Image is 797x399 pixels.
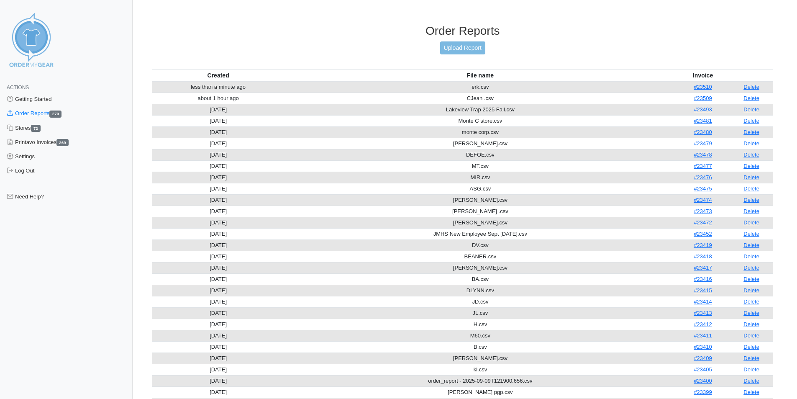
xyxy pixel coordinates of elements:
[743,310,759,316] a: Delete
[152,386,284,398] td: [DATE]
[694,129,712,135] a: #23480
[694,219,712,226] a: #23472
[743,152,759,158] a: Delete
[694,118,712,124] a: #23481
[743,378,759,384] a: Delete
[152,262,284,273] td: [DATE]
[152,93,284,104] td: about 1 hour ago
[284,375,676,386] td: order_report - 2025-09-09T121900.656.csv
[7,85,29,90] span: Actions
[694,242,712,248] a: #23419
[743,174,759,180] a: Delete
[694,163,712,169] a: #23477
[152,375,284,386] td: [DATE]
[284,251,676,262] td: BEANER.csv
[743,140,759,147] a: Delete
[694,140,712,147] a: #23479
[284,296,676,307] td: JD.csv
[694,253,712,260] a: #23418
[694,152,712,158] a: #23478
[743,197,759,203] a: Delete
[152,81,284,93] td: less than a minute ago
[284,364,676,375] td: kl.csv
[284,93,676,104] td: CJean .csv
[152,251,284,262] td: [DATE]
[694,208,712,214] a: #23473
[284,341,676,353] td: B.csv
[694,321,712,327] a: #23412
[743,265,759,271] a: Delete
[743,242,759,248] a: Delete
[284,217,676,228] td: [PERSON_NAME].csv
[284,115,676,126] td: Monte C store.csv
[743,208,759,214] a: Delete
[152,183,284,194] td: [DATE]
[284,228,676,239] td: JMHS New Employee Sept [DATE].csv
[152,285,284,296] td: [DATE]
[284,330,676,341] td: M60.csv
[694,332,712,339] a: #23411
[694,185,712,192] a: #23475
[694,174,712,180] a: #23476
[284,262,676,273] td: [PERSON_NAME].csv
[694,299,712,305] a: #23414
[284,206,676,217] td: [PERSON_NAME] .csv
[284,194,676,206] td: [PERSON_NAME].csv
[743,355,759,361] a: Delete
[152,319,284,330] td: [DATE]
[152,353,284,364] td: [DATE]
[743,118,759,124] a: Delete
[152,70,284,81] th: Created
[743,276,759,282] a: Delete
[743,321,759,327] a: Delete
[743,389,759,395] a: Delete
[694,344,712,350] a: #23410
[284,81,676,93] td: erk.csv
[676,70,730,81] th: Invoice
[694,355,712,361] a: #23409
[152,160,284,172] td: [DATE]
[284,138,676,149] td: [PERSON_NAME].csv
[284,353,676,364] td: [PERSON_NAME].csv
[152,330,284,341] td: [DATE]
[284,149,676,160] td: DEFOE.csv
[152,138,284,149] td: [DATE]
[152,149,284,160] td: [DATE]
[152,126,284,138] td: [DATE]
[284,104,676,115] td: Lakeview Trap 2025 Fall.csv
[694,265,712,271] a: #23417
[743,344,759,350] a: Delete
[694,389,712,395] a: #23399
[152,172,284,183] td: [DATE]
[152,206,284,217] td: [DATE]
[152,239,284,251] td: [DATE]
[743,185,759,192] a: Delete
[440,41,485,54] a: Upload Report
[743,287,759,293] a: Delete
[694,276,712,282] a: #23416
[284,319,676,330] td: H.csv
[152,307,284,319] td: [DATE]
[284,160,676,172] td: MT.csv
[694,197,712,203] a: #23474
[152,341,284,353] td: [DATE]
[49,111,62,118] span: 270
[284,273,676,285] td: BA.csv
[743,231,759,237] a: Delete
[284,239,676,251] td: DV.csv
[743,366,759,373] a: Delete
[743,163,759,169] a: Delete
[31,125,41,132] span: 72
[743,106,759,113] a: Delete
[284,285,676,296] td: DLYNN.csv
[743,219,759,226] a: Delete
[743,95,759,101] a: Delete
[152,194,284,206] td: [DATE]
[284,183,676,194] td: ASG.csv
[152,364,284,375] td: [DATE]
[152,24,774,38] h3: Order Reports
[152,217,284,228] td: [DATE]
[56,139,69,146] span: 269
[743,84,759,90] a: Delete
[694,95,712,101] a: #23509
